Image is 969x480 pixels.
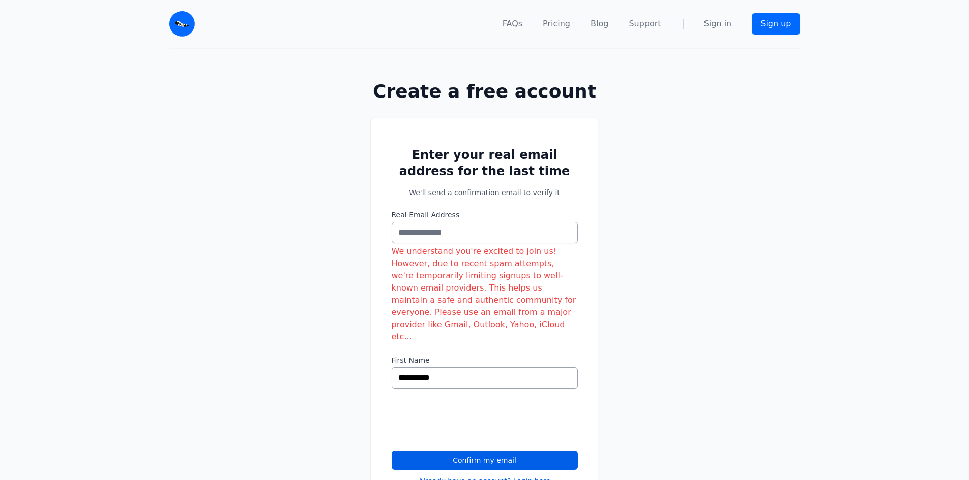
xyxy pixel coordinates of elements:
[338,81,631,102] h1: Create a free account
[503,18,522,30] a: FAQs
[392,147,578,179] h2: Enter your real email address for the last time
[704,18,732,30] a: Sign in
[629,18,661,30] a: Support
[543,18,570,30] a: Pricing
[392,187,578,198] p: We'll send a confirmation email to verify it
[392,355,578,365] label: First Name
[392,451,578,470] button: Confirm my email
[752,13,800,35] a: Sign up
[392,401,546,440] iframe: reCAPTCHA
[591,18,608,30] a: Blog
[392,210,578,220] label: Real Email Address
[392,245,578,343] div: We understand you're excited to join us! However, due to recent spam attempts, we're temporarily ...
[169,11,195,37] img: Email Monster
